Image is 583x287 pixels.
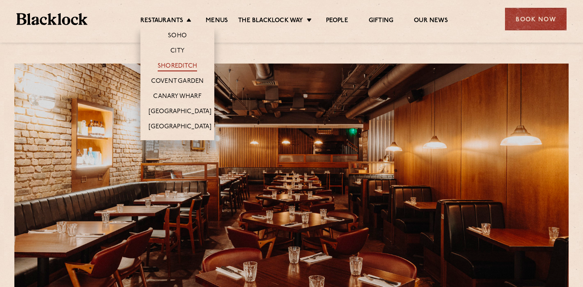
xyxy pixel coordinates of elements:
[369,17,393,26] a: Gifting
[153,93,201,102] a: Canary Wharf
[170,47,184,56] a: City
[414,17,448,26] a: Our News
[158,62,197,71] a: Shoreditch
[149,123,211,132] a: [GEOGRAPHIC_DATA]
[238,17,303,26] a: The Blacklock Way
[140,17,183,26] a: Restaurants
[326,17,348,26] a: People
[505,8,567,30] div: Book Now
[151,77,204,87] a: Covent Garden
[16,13,87,25] img: BL_Textured_Logo-footer-cropped.svg
[149,108,211,117] a: [GEOGRAPHIC_DATA]
[168,32,187,41] a: Soho
[206,17,228,26] a: Menus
